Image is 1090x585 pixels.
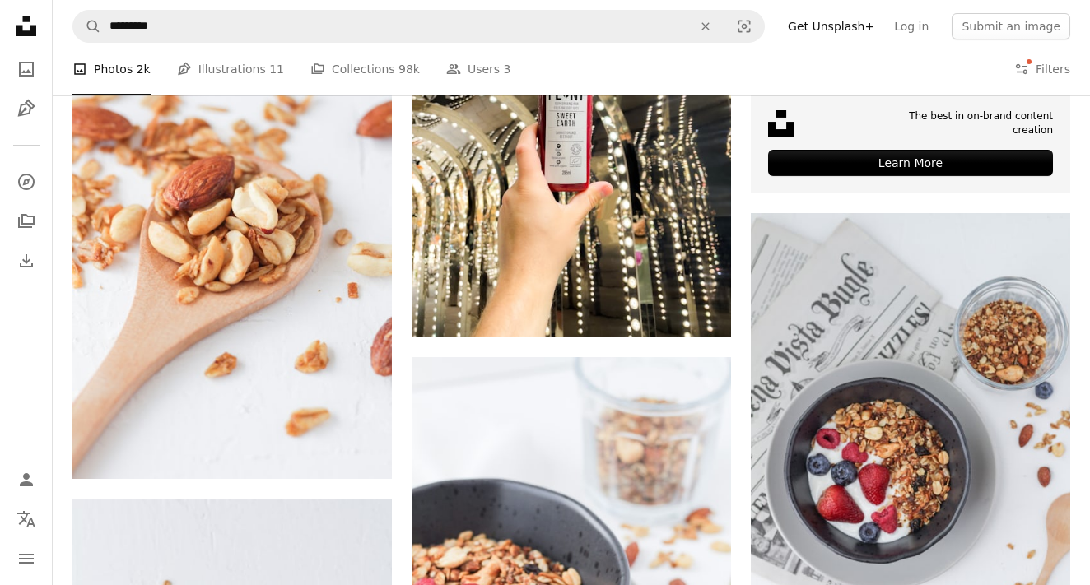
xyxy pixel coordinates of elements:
[446,43,511,95] a: Users 3
[72,232,392,247] a: brown wooden spoon with brown and white food
[768,110,794,137] img: file-1631678316303-ed18b8b5cb9cimage
[73,11,101,42] button: Search Unsplash
[10,92,43,125] a: Illustrations
[310,43,420,95] a: Collections 98k
[687,11,724,42] button: Clear
[10,10,43,46] a: Home — Unsplash
[724,11,764,42] button: Visual search
[952,13,1070,39] button: Submit an image
[768,150,1053,176] div: Learn More
[269,60,284,78] span: 11
[412,117,731,132] a: a hand holding a bottle of liquid in front of a mirror
[778,13,884,39] a: Get Unsplash+
[10,53,43,86] a: Photos
[10,503,43,536] button: Language
[887,109,1053,137] span: The best in on-brand content creation
[177,43,284,95] a: Illustrations 11
[884,13,939,39] a: Log in
[398,60,420,78] span: 98k
[751,445,1070,460] a: black round plate with red and white berries
[1014,43,1070,95] button: Filters
[10,205,43,238] a: Collections
[72,10,765,43] form: Find visuals sitewide
[10,244,43,277] a: Download History
[10,165,43,198] a: Explore
[504,60,511,78] span: 3
[10,542,43,575] button: Menu
[10,463,43,496] a: Log in / Sign up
